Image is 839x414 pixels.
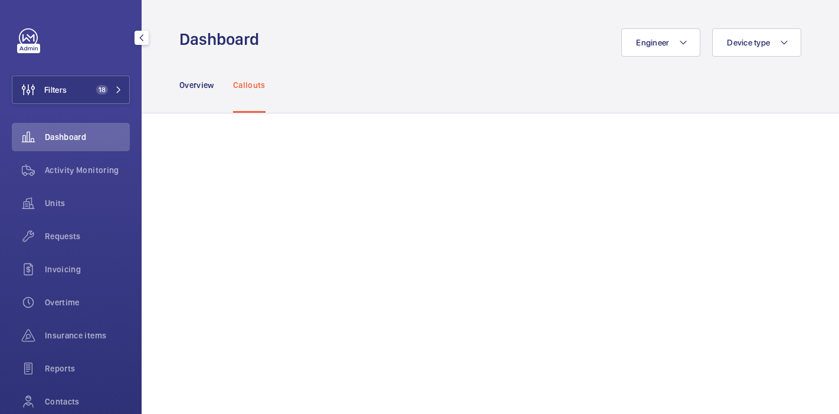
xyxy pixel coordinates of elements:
[45,396,130,408] span: Contacts
[45,230,130,242] span: Requests
[45,197,130,209] span: Units
[45,131,130,143] span: Dashboard
[621,28,700,57] button: Engineer
[179,28,266,50] h1: Dashboard
[45,363,130,374] span: Reports
[233,79,266,91] p: Callouts
[727,38,770,47] span: Device type
[45,330,130,341] span: Insurance items
[44,84,67,96] span: Filters
[96,85,108,94] span: 18
[45,296,130,308] span: Overtime
[45,164,130,176] span: Activity Monitoring
[12,76,130,104] button: Filters18
[45,263,130,275] span: Invoicing
[179,79,214,91] p: Overview
[636,38,669,47] span: Engineer
[712,28,801,57] button: Device type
